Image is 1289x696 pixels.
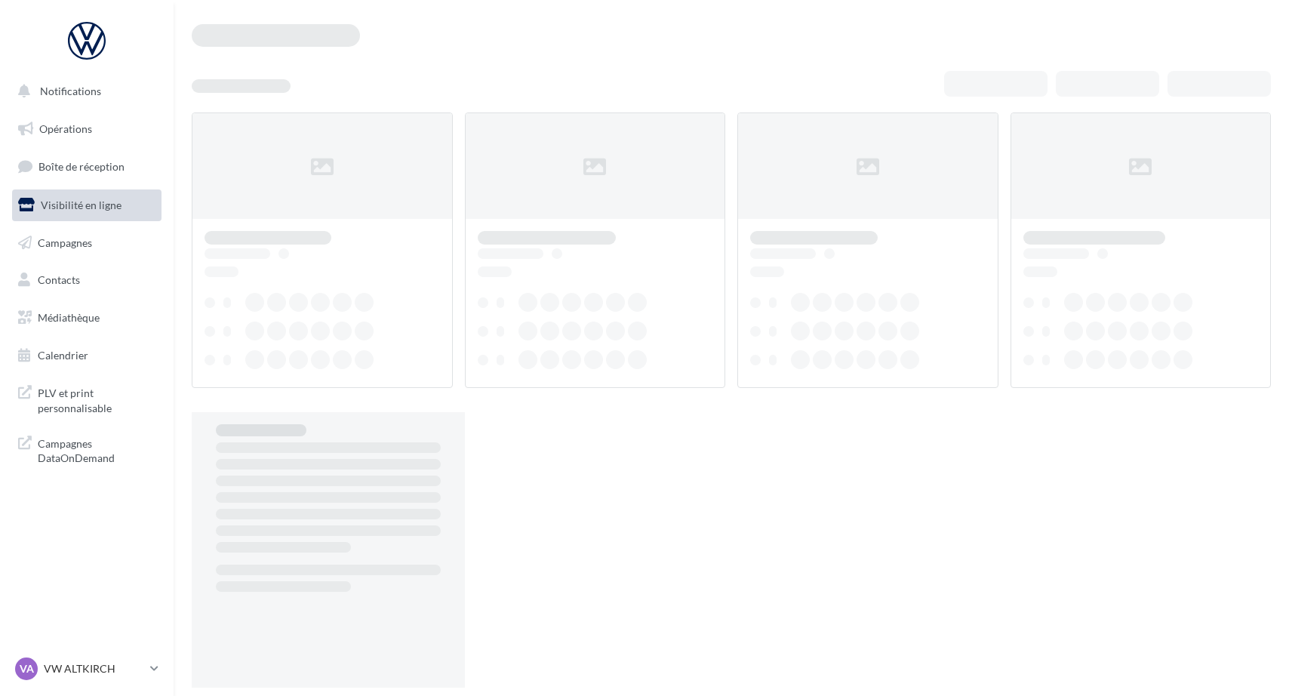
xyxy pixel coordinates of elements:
a: Campagnes [9,227,165,259]
span: Médiathèque [38,311,100,324]
span: Notifications [40,85,101,97]
button: Notifications [9,75,158,107]
span: Opérations [39,122,92,135]
a: VA VW ALTKIRCH [12,654,162,683]
p: VW ALTKIRCH [44,661,144,676]
a: Visibilité en ligne [9,189,165,221]
span: Visibilité en ligne [41,199,122,211]
a: Campagnes DataOnDemand [9,427,165,472]
a: Calendrier [9,340,165,371]
span: Campagnes DataOnDemand [38,433,155,466]
a: PLV et print personnalisable [9,377,165,421]
a: Boîte de réception [9,150,165,183]
span: Contacts [38,273,80,286]
span: Calendrier [38,349,88,362]
a: Médiathèque [9,302,165,334]
a: Opérations [9,113,165,145]
a: Contacts [9,264,165,296]
span: VA [20,661,34,676]
span: PLV et print personnalisable [38,383,155,415]
span: Campagnes [38,236,92,248]
span: Boîte de réception [38,160,125,173]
